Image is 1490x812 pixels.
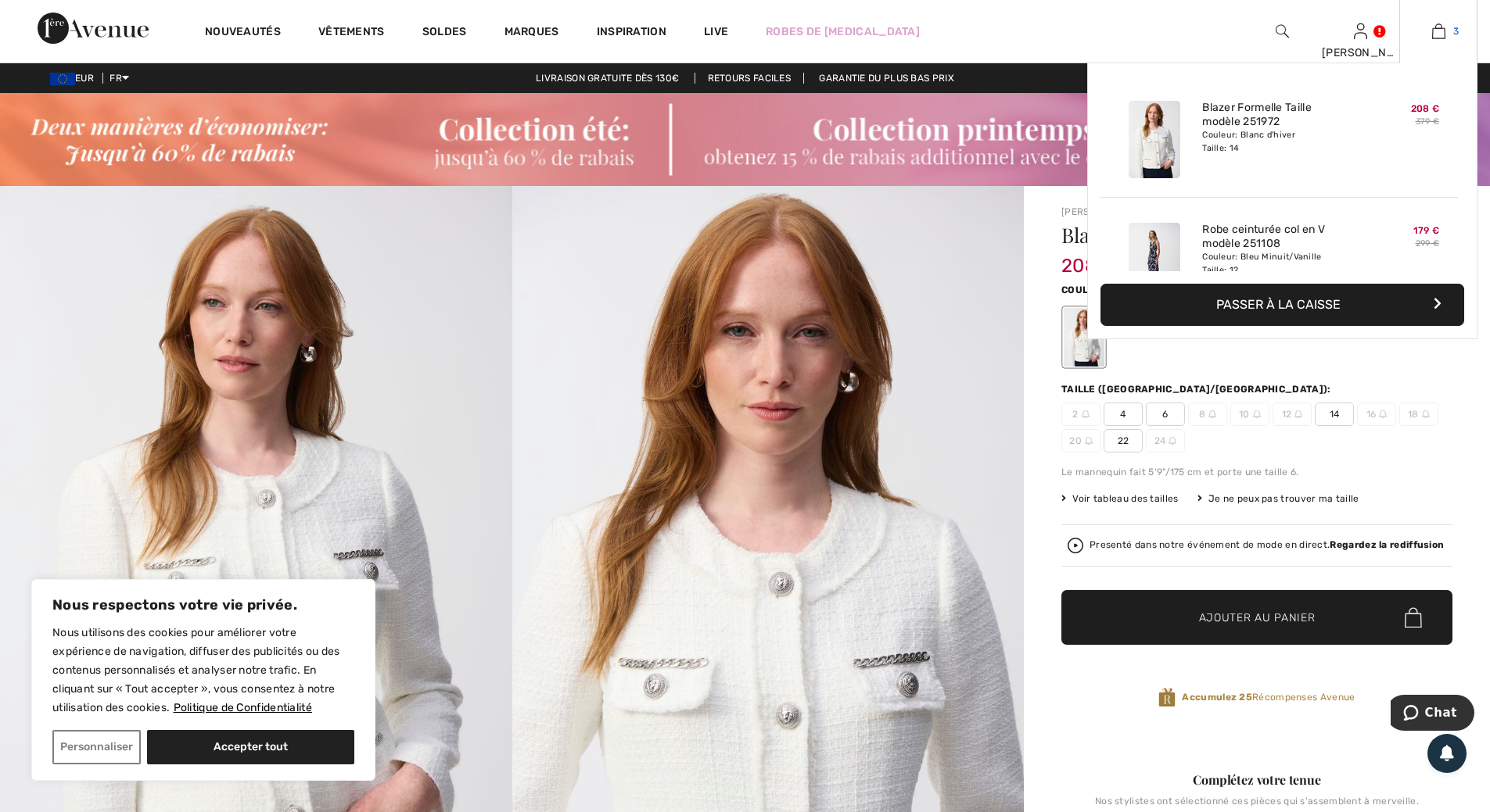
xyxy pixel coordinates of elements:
[52,624,354,717] p: Nous utilisons des cookies pour améliorer votre expérience de navigation, diffuser des publicités...
[1182,692,1252,703] strong: Accumulez 25
[1379,410,1387,418] img: ring-m.svg
[1061,590,1452,645] button: Ajouter au panier
[1405,607,1422,628] img: Bag.svg
[1061,492,1179,506] span: Voir tableau des tailles
[1202,101,1356,129] a: Blazer Formelle Taille modèle 251972
[1068,538,1083,553] img: Regardez la rediffusion
[1391,695,1474,734] iframe: Ouvre un widget dans lequel vous pouvez chatter avec l’un de nos agents
[1061,465,1452,479] div: Le mannequin fait 5'9"/175 cm et porte une taille 6.
[1354,22,1367,41] img: Mes infos
[766,23,920,40] a: Robes de [MEDICAL_DATA]
[1208,410,1216,418] img: ring-m.svg
[1061,382,1334,396] div: Taille ([GEOGRAPHIC_DATA]/[GEOGRAPHIC_DATA]):
[1197,492,1359,506] div: Je ne peux pas trouver ma taille
[1090,540,1444,550] div: Presenté dans notre événement de mode en direct.
[422,25,467,41] a: Soldes
[1357,402,1396,426] span: 16
[1322,45,1398,61] div: [PERSON_NAME]
[1061,225,1388,245] h1: Blazer formelle taille Modèle 251972
[1061,402,1100,426] span: 2
[38,13,149,44] img: 1ère Avenue
[1432,22,1445,41] img: Mon panier
[1085,437,1093,445] img: ring-m.svg
[695,73,805,84] a: Retours faciles
[1400,22,1477,41] a: 3
[806,73,967,84] a: Garantie du plus bas prix
[504,25,559,41] a: Marques
[1064,308,1104,367] div: Blanc d'hiver
[1273,402,1312,426] span: 12
[1061,239,1116,277] span: 208 €
[1354,23,1367,38] a: Se connecter
[1294,410,1302,418] img: ring-m.svg
[1416,116,1440,127] s: 379 €
[1158,687,1176,708] img: Récompenses Avenue
[1315,402,1354,426] span: 14
[1202,129,1356,154] div: Couleur: Blanc d'hiver Taille: 14
[1202,223,1356,251] a: Robe ceinturée col en V modèle 251108
[1188,402,1227,426] span: 8
[50,73,100,84] span: EUR
[52,730,141,764] button: Personnaliser
[1413,225,1440,236] span: 179 €
[1411,103,1440,114] span: 208 €
[110,73,129,84] span: FR
[1230,402,1269,426] span: 10
[1199,610,1316,626] span: Ajouter au panier
[1422,410,1430,418] img: ring-m.svg
[1129,223,1180,300] img: Robe ceinturée col en V modèle 251108
[1330,539,1444,550] strong: Regardez la rediffusion
[523,73,691,84] a: Livraison gratuite dès 130€
[1100,284,1464,326] button: Passer à la caisse
[1146,429,1185,453] span: 24
[1276,22,1289,41] img: recherche
[1061,206,1140,217] a: [PERSON_NAME]
[173,700,313,715] a: Politique de Confidentialité
[1061,771,1452,789] div: Complétez votre tenue
[1129,101,1180,178] img: Blazer Formelle Taille modèle 251972
[704,23,728,40] a: Live
[1061,429,1100,453] span: 20
[1416,238,1440,249] s: 299 €
[50,73,75,85] img: Euro
[1453,24,1459,38] span: 3
[205,25,281,41] a: Nouveautés
[1104,402,1143,426] span: 4
[1182,690,1355,704] span: Récompenses Avenue
[1146,402,1185,426] span: 6
[1104,429,1143,453] span: 22
[1399,402,1438,426] span: 18
[1253,410,1261,418] img: ring-m.svg
[1082,410,1090,418] img: ring-m.svg
[1202,251,1356,276] div: Couleur: Bleu Minuit/Vanille Taille: 12
[52,596,354,614] p: Nous respectons votre vie privée.
[31,579,375,781] div: Nous respectons votre vie privée.
[1169,437,1176,445] img: ring-m.svg
[1061,284,1111,295] span: Couleur:
[318,25,385,41] a: Vêtements
[597,25,666,41] span: Inspiration
[147,730,354,764] button: Accepter tout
